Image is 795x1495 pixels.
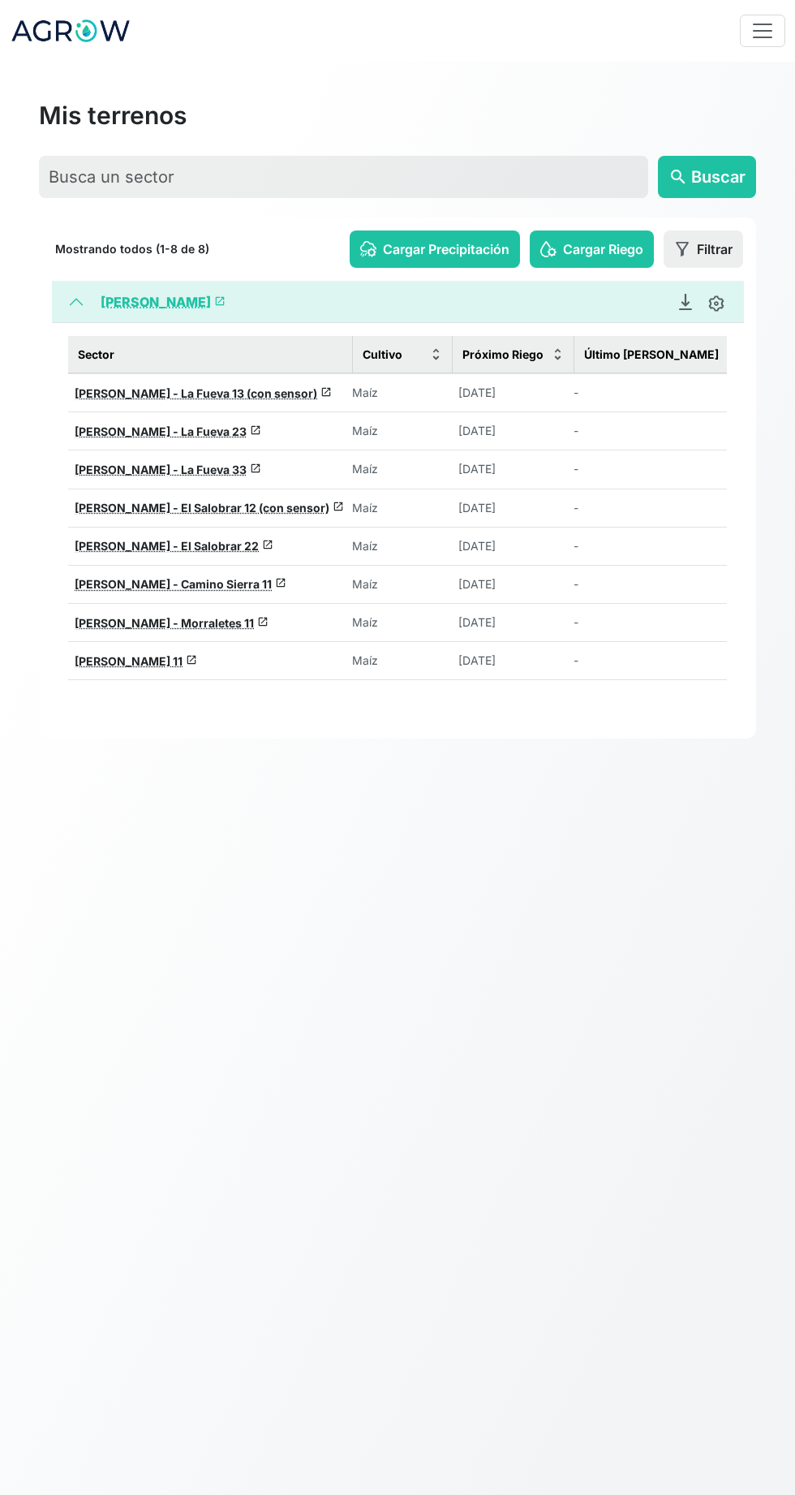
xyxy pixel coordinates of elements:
td: Maíz [352,565,452,603]
a: [PERSON_NAME] - Camino Sierra 11launch [75,577,286,591]
input: Busca un sector [39,156,648,198]
span: launch [214,295,226,307]
a: [PERSON_NAME] - Morraletes 11launch [75,616,269,630]
h2: Mis terrenos [39,101,187,130]
img: sort [430,348,442,360]
span: Último [PERSON_NAME] [584,346,719,363]
button: Filtrar [664,230,743,268]
span: [PERSON_NAME] 11 [75,654,183,668]
img: irrigation-config [540,241,556,257]
p: [DATE] [458,576,548,592]
span: launch [333,501,344,512]
span: launch [250,424,261,436]
td: - [574,450,749,489]
a: [PERSON_NAME] 11launch [75,654,197,668]
span: launch [275,577,286,588]
a: [PERSON_NAME] - La Fueva 13 (con sensor)launch [75,386,332,400]
td: Maíz [352,527,452,565]
td: - [574,527,749,565]
img: edit [708,295,724,312]
td: Maíz [352,450,452,489]
span: Cultivo [363,346,402,363]
button: searchBuscar [658,156,756,198]
td: Maíz [352,604,452,642]
td: - [574,373,749,412]
td: Maíz [352,642,452,680]
span: launch [262,539,273,550]
button: Toggle navigation [740,15,785,47]
td: - [574,489,749,527]
a: [PERSON_NAME]launch [101,294,226,310]
span: launch [320,386,332,398]
td: Maíz [352,489,452,527]
td: - [574,604,749,642]
p: [DATE] [458,423,548,439]
p: [DATE] [458,385,548,401]
span: launch [250,463,261,474]
button: Cargar Precipitación [350,230,520,268]
span: [PERSON_NAME] - Camino Sierra 11 [75,577,272,591]
span: [PERSON_NAME] - La Fueva 33 [75,463,247,476]
p: [DATE] [458,653,548,669]
span: Buscar [691,165,746,189]
img: rain-config [360,241,376,257]
span: launch [186,654,197,666]
span: Próximo Riego [462,346,544,363]
img: sort [552,348,564,360]
a: [PERSON_NAME] - La Fueva 33launch [75,463,261,476]
span: [PERSON_NAME] - La Fueva 23 [75,424,247,438]
button: [PERSON_NAME]launch [52,281,744,323]
td: - [574,565,749,603]
p: [DATE] [458,538,548,554]
span: Cargar Riego [563,239,643,259]
span: search [668,167,688,187]
span: [PERSON_NAME] - El Salobrar 22 [75,539,259,553]
p: [DATE] [458,500,548,516]
span: [PERSON_NAME] - El Salobrar 12 (con sensor) [75,501,329,515]
img: sort [727,348,739,360]
td: - [574,642,749,680]
a: [PERSON_NAME] - El Salobrar 12 (con sensor)launch [75,501,344,515]
img: filter [674,241,690,257]
span: Cargar Precipitación [383,239,509,259]
button: Cargar Riego [530,230,654,268]
img: Agrow Analytics [10,11,131,51]
span: Sector [78,346,114,363]
td: - [574,412,749,450]
p: [DATE] [458,614,548,631]
td: Maíz [352,373,452,412]
a: [PERSON_NAME] - La Fueva 23launch [75,424,261,438]
p: Mostrando todos (1-8 de 8) [55,241,209,257]
td: Maíz [352,412,452,450]
span: [PERSON_NAME] - La Fueva 13 (con sensor) [75,386,317,400]
a: Descargar Recomendación de Riego en PDF [669,294,702,310]
p: [DATE] [458,461,548,477]
a: [PERSON_NAME] - El Salobrar 22launch [75,539,273,553]
span: launch [257,616,269,627]
span: [PERSON_NAME] - Morraletes 11 [75,616,254,630]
